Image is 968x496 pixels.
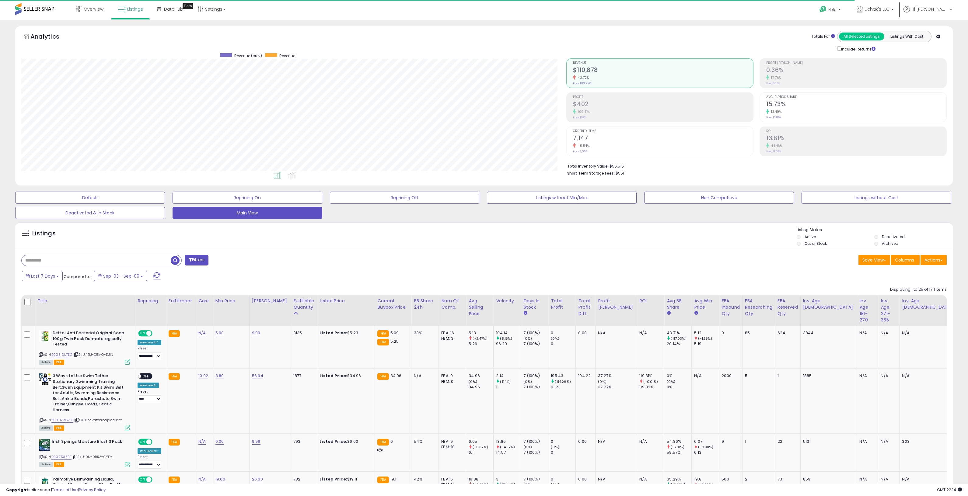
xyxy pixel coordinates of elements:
div: 1 [745,439,770,444]
div: 2 [745,477,770,482]
small: FBA [377,373,389,380]
div: 59.57% [667,450,691,455]
p: Listing States: [797,227,953,233]
small: FBA [169,373,180,380]
small: (114.26%) [555,379,571,384]
div: Total Profit [551,298,573,310]
div: Velocity [496,298,518,304]
div: N/A [639,439,659,444]
div: N/A [598,330,632,336]
div: Win BuyBox * [138,448,161,454]
b: Listed Price: [320,439,347,444]
small: (-7.91%) [671,445,684,449]
div: 43.71% [667,330,691,336]
div: N/A [902,330,961,336]
small: FBA [377,477,389,483]
div: FBA: 0 [441,373,461,379]
small: FBA [169,477,180,483]
div: 33% [414,330,434,336]
button: Non Competitive [644,192,794,204]
div: 6.1 [469,450,493,455]
small: -2.72% [576,75,589,80]
div: 13.86 [496,439,521,444]
span: Profit [PERSON_NAME] [766,61,946,65]
div: 34.96 [469,373,493,379]
div: Preset: [138,346,161,360]
div: Displaying 1 to 25 of 1711 items [890,287,947,293]
div: 3 [496,477,521,482]
div: 7 (100%) [523,439,548,444]
div: 104.14 [496,330,521,336]
small: (-2.47%) [473,336,487,341]
div: 5.19 [694,341,719,347]
small: Prev: $192 [573,116,586,119]
small: (10.28%) [671,482,685,487]
b: Listed Price: [320,476,347,482]
div: 42% [414,477,434,482]
div: 5.26 [469,341,493,347]
small: 13.49% [769,109,781,114]
span: Avg. Buybox Share [766,95,946,99]
div: Amazon AI * [138,340,161,345]
small: FBA [169,330,180,337]
div: FBA Reserved Qty [778,298,798,317]
small: 109.41% [576,109,590,114]
button: Listings without Cost [802,192,951,204]
div: N/A [414,373,434,379]
small: 111.76% [769,75,781,80]
small: (-0.82%) [473,445,488,449]
div: 2000 [722,373,738,379]
span: DataHub [164,6,183,12]
div: Fulfillable Quantity [293,298,314,310]
div: 0.00 [578,330,591,336]
div: 34.96 [469,384,493,390]
div: 0 [722,330,738,336]
span: OFF [141,374,151,379]
div: Preset: [138,455,161,469]
b: Dettol Anti Bacterial Original Soap 100g Twin Pack Dermatologically Tested [53,330,127,349]
small: 44.46% [769,144,782,148]
div: 0 [551,477,575,482]
span: OFF [152,331,161,336]
a: B005IDUTEG [51,352,72,357]
b: Irish Springs Moisture Blast 3 Pack [52,439,126,446]
small: (0%) [551,445,559,449]
div: 6.07 [694,439,719,444]
span: Columns [895,257,914,263]
div: N/A [881,439,895,444]
h2: 0.36% [766,67,946,75]
div: 3844 [803,330,852,336]
small: Prev: 9.56% [766,150,781,153]
div: N/A [639,477,659,482]
div: $19.11 [320,477,370,482]
small: (0%) [523,445,532,449]
b: 3 Ways to Use Swim Tether Stationary Swimming Training Belt,Swim Equipment Kit,Swim Belt for Adul... [53,373,127,414]
button: Listings With Cost [884,33,929,40]
strong: Copyright [6,487,28,493]
div: N/A [598,439,632,444]
div: 5.12 [694,330,719,336]
div: ASIN: [39,373,130,430]
div: N/A [639,330,659,336]
div: 7 (100%) [523,450,548,455]
div: 5 [745,373,770,379]
i: Get Help [819,5,827,13]
small: (-0.95%) [473,482,488,487]
span: Hi [PERSON_NAME] [911,6,948,12]
div: 0% [667,373,691,379]
div: Title [37,298,132,304]
a: Help [815,1,847,20]
div: Total Profit Diff. [578,298,593,317]
div: N/A [881,373,895,379]
small: Prev: 0.17% [766,82,780,85]
h2: $402 [573,101,753,109]
small: (75.44%) [500,482,515,487]
span: | SKU: 0N-9RRA-0YDX [72,454,112,459]
small: Days In Stock. [523,310,527,316]
small: Prev: $113,976 [573,82,591,85]
div: FBM: 3 [441,336,461,341]
small: (0%) [523,336,532,341]
span: FBA [54,462,64,467]
div: 37.27% [598,384,637,390]
small: (-1.35%) [698,336,712,341]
